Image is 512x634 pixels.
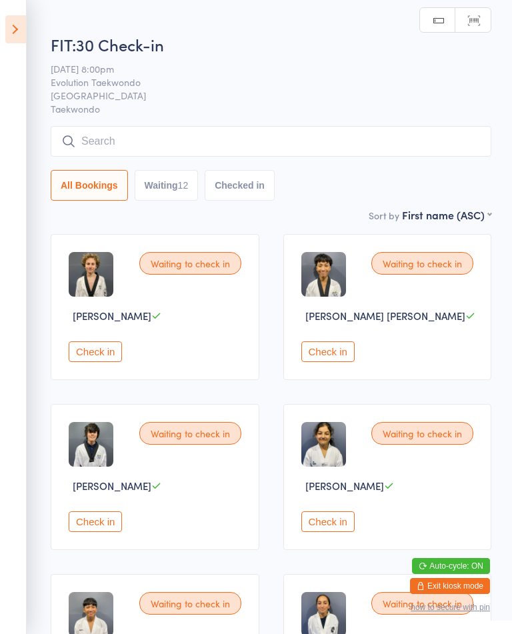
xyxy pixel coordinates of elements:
button: Check in [69,341,122,362]
span: Taekwondo [51,102,491,115]
div: 12 [178,180,189,191]
div: Waiting to check in [139,252,241,275]
input: Search [51,126,491,157]
img: image1747041582.png [69,252,113,297]
div: Waiting to check in [371,252,473,275]
img: image1747039418.png [301,422,346,467]
span: [PERSON_NAME] [305,479,384,493]
button: Auto-cycle: ON [412,558,490,574]
img: image1747041326.png [69,422,113,467]
h2: FIT:30 Check-in [51,33,491,55]
img: image1747041241.png [301,252,346,297]
span: [PERSON_NAME] [73,309,151,323]
span: [GEOGRAPHIC_DATA] [51,89,471,102]
label: Sort by [369,209,399,222]
button: All Bookings [51,170,128,201]
span: [PERSON_NAME] [73,479,151,493]
div: Waiting to check in [371,592,473,615]
span: Evolution Taekwondo [51,75,471,89]
button: Check in [301,511,355,532]
span: [DATE] 8:00pm [51,62,471,75]
button: Checked in [205,170,275,201]
button: how to secure with pin [411,603,490,612]
button: Check in [69,511,122,532]
div: Waiting to check in [139,422,241,445]
button: Waiting12 [135,170,199,201]
div: First name (ASC) [402,207,491,222]
button: Check in [301,341,355,362]
div: Waiting to check in [139,592,241,615]
button: Exit kiosk mode [410,578,490,594]
div: Waiting to check in [371,422,473,445]
span: [PERSON_NAME] [PERSON_NAME] [305,309,465,323]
